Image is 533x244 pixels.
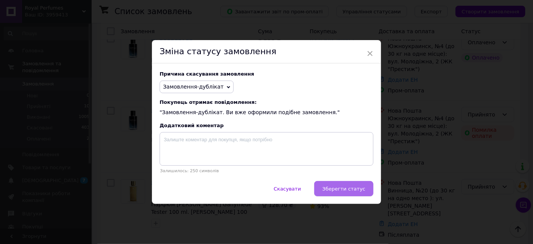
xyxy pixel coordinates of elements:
[160,168,373,173] p: Залишилось: 250 символів
[160,71,373,77] div: Причина скасування замовлення
[160,99,373,105] span: Покупець отримає повідомлення:
[314,181,373,196] button: Зберегти статус
[322,186,365,192] span: Зберегти статус
[266,181,309,196] button: Скасувати
[160,123,373,128] div: Додатковий коментар
[274,186,301,192] span: Скасувати
[160,99,373,116] div: "Замовлення-дублікат. Ви вже оформили подібне замовлення."
[163,84,224,90] span: Замовлення-дублікат
[367,47,373,60] span: ×
[152,40,381,63] div: Зміна статусу замовлення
